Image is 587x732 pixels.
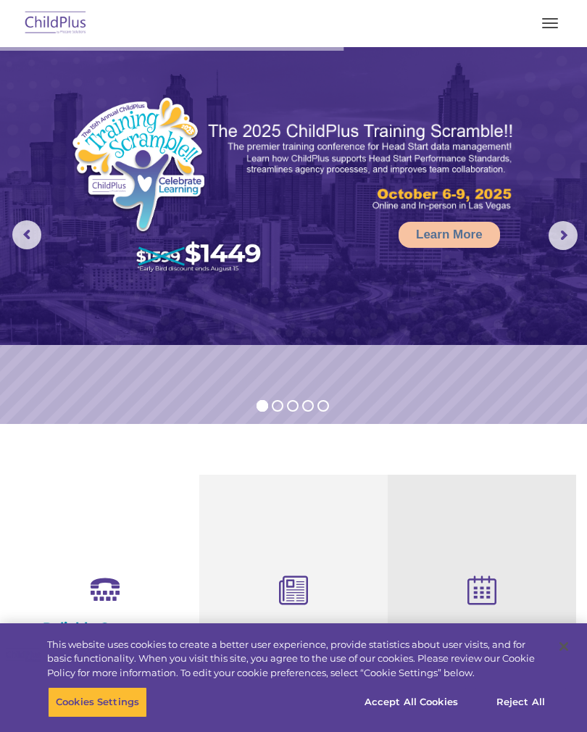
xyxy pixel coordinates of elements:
a: Learn More [399,222,500,248]
button: Reject All [475,687,566,718]
h4: Free Regional Meetings [399,622,565,638]
h4: Child Development Assessments in ChildPlus [210,622,377,670]
div: This website uses cookies to create a better user experience, provide statistics about user visit... [47,638,546,681]
img: ChildPlus by Procare Solutions [22,7,90,41]
button: Cookies Settings [48,687,147,718]
button: Close [548,631,580,662]
button: Accept All Cookies [357,687,466,718]
h4: Reliable Customer Support [22,620,188,652]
